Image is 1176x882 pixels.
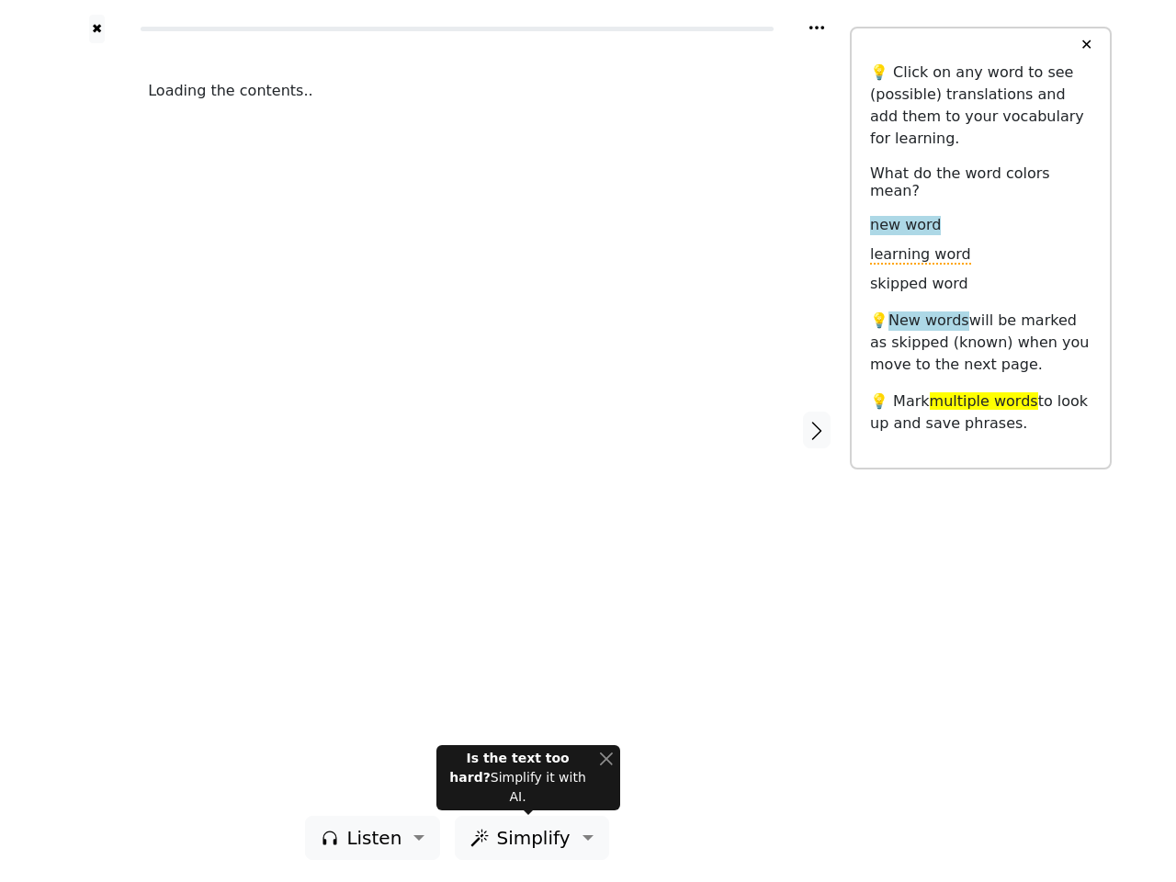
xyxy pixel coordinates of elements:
[455,816,608,860] button: Simplify
[1069,28,1103,62] button: ✕
[599,749,613,768] button: Close
[496,824,570,852] span: Simplify
[148,80,766,102] div: Loading the contents..
[870,390,1091,435] p: 💡 Mark to look up and save phrases.
[346,824,401,852] span: Listen
[89,15,105,43] button: ✖
[870,245,971,265] span: learning word
[449,751,569,785] strong: Is the text too hard?
[870,310,1091,376] p: 💡 will be marked as skipped (known) when you move to the next page.
[870,216,941,235] span: new word
[444,749,592,807] div: Simplify it with AI.
[870,62,1091,150] p: 💡 Click on any word to see (possible) translations and add them to your vocabulary for learning.
[305,816,440,860] button: Listen
[870,164,1091,199] h6: What do the word colors mean?
[930,392,1038,410] span: multiple words
[888,311,969,331] span: New words
[870,275,968,294] span: skipped word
